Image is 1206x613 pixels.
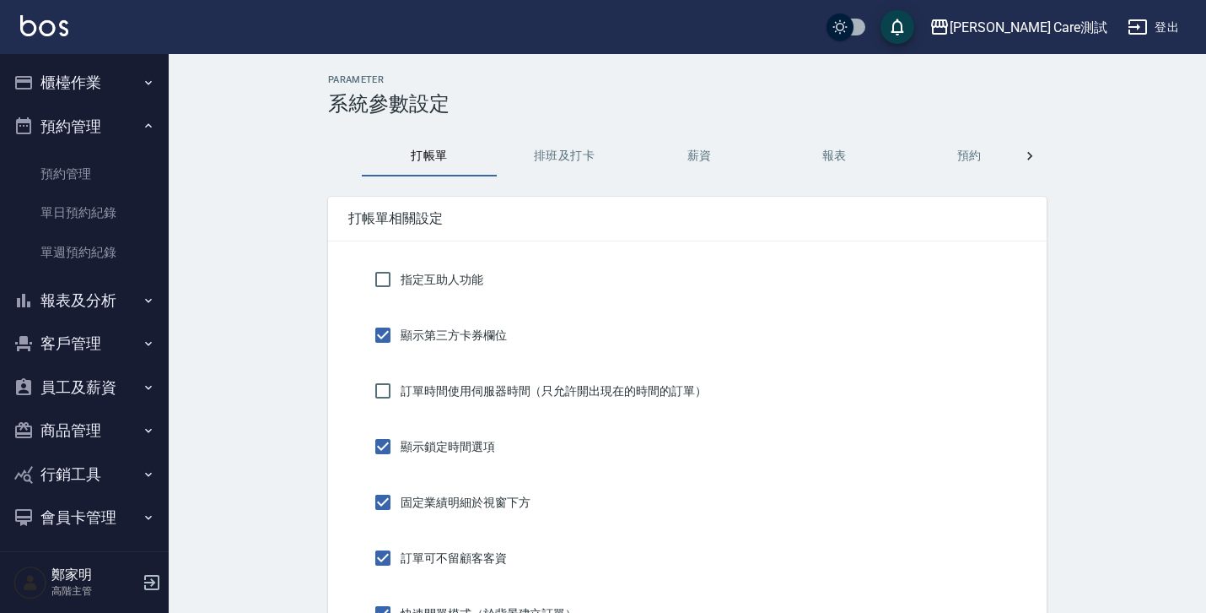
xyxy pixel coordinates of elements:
button: 薪資 [632,136,767,176]
button: 員工及薪資 [7,366,162,410]
button: 預約 [902,136,1036,176]
button: 報表 [767,136,902,176]
span: 訂單時間使用伺服器時間（只允許開出現在的時間的訂單） [401,382,707,400]
span: 訂單可不留顧客客資 [401,550,507,567]
a: 單週預約紀錄 [7,233,162,272]
span: 固定業績明細於視窗下方 [401,494,530,512]
h2: Parameter [328,74,1047,85]
button: 預約管理 [7,105,162,149]
span: 指定互助人功能 [401,271,483,289]
button: 報表及分析 [7,279,162,323]
span: 顯示第三方卡券欄位 [401,327,507,344]
button: 打帳單 [362,136,497,176]
button: save [880,10,914,44]
button: 行銷工具 [7,453,162,496]
button: 櫃檯作業 [7,61,162,105]
a: 預約管理 [7,155,162,193]
span: 顯示鎖定時間選項 [401,438,495,456]
img: Logo [20,15,68,36]
button: 會員卡管理 [7,496,162,540]
h5: 鄭家明 [51,567,137,583]
p: 高階主管 [51,583,137,599]
button: 排班及打卡 [497,136,632,176]
button: [PERSON_NAME] Care測試 [923,10,1114,45]
h3: 系統參數設定 [328,92,1047,116]
span: 打帳單相關設定 [348,210,1026,227]
img: Person [13,566,47,599]
div: [PERSON_NAME] Care測試 [950,17,1107,38]
button: 登出 [1121,12,1186,43]
button: 客戶管理 [7,322,162,366]
button: 商品管理 [7,409,162,453]
a: 單日預約紀錄 [7,193,162,232]
button: 紅利點數設定 [7,540,162,583]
